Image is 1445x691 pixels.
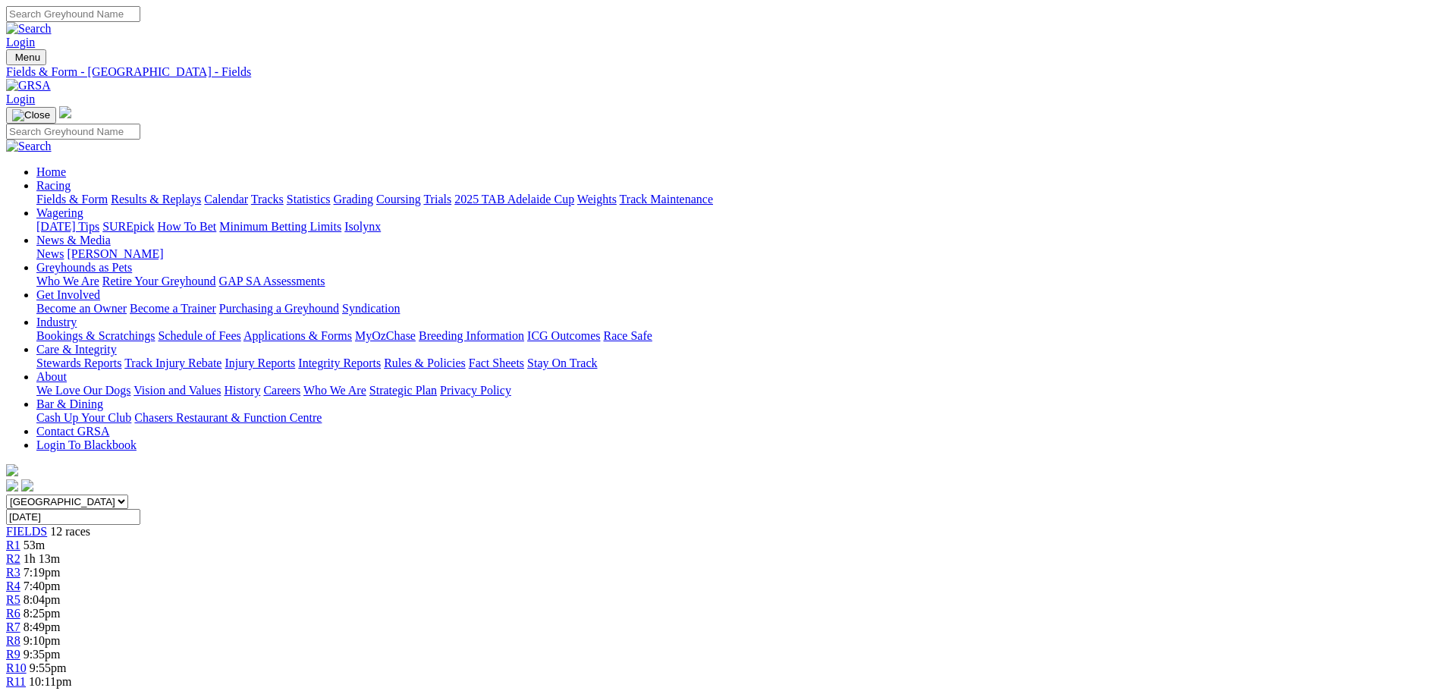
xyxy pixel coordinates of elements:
a: Home [36,165,66,178]
a: [DATE] Tips [36,220,99,233]
input: Search [6,124,140,140]
a: R11 [6,675,26,688]
a: Strategic Plan [369,384,437,397]
div: Industry [36,329,1439,343]
a: Careers [263,384,300,397]
a: Tracks [251,193,284,206]
a: Fields & Form - [GEOGRAPHIC_DATA] - Fields [6,65,1439,79]
img: facebook.svg [6,479,18,492]
a: Cash Up Your Club [36,411,131,424]
a: News & Media [36,234,111,247]
span: 8:25pm [24,607,61,620]
div: News & Media [36,247,1439,261]
a: GAP SA Assessments [219,275,325,287]
a: Results & Replays [111,193,201,206]
a: R6 [6,607,20,620]
span: 7:19pm [24,566,61,579]
span: 9:10pm [24,634,61,647]
a: Breeding Information [419,329,524,342]
a: Purchasing a Greyhound [219,302,339,315]
a: Schedule of Fees [158,329,240,342]
input: Search [6,6,140,22]
span: 53m [24,539,45,551]
span: 1h 13m [24,552,60,565]
a: MyOzChase [355,329,416,342]
a: R4 [6,579,20,592]
a: R2 [6,552,20,565]
span: Menu [15,52,40,63]
a: Calendar [204,193,248,206]
img: Search [6,22,52,36]
a: ICG Outcomes [527,329,600,342]
a: Who We Are [36,275,99,287]
img: twitter.svg [21,479,33,492]
img: logo-grsa-white.png [59,106,71,118]
a: Track Injury Rebate [124,356,221,369]
a: Weights [577,193,617,206]
span: 9:55pm [30,661,67,674]
a: How To Bet [158,220,217,233]
a: R7 [6,620,20,633]
a: Bookings & Scratchings [36,329,155,342]
button: Toggle navigation [6,49,46,65]
a: History [224,384,260,397]
a: Privacy Policy [440,384,511,397]
a: Trials [423,193,451,206]
a: Fact Sheets [469,356,524,369]
span: R3 [6,566,20,579]
a: R10 [6,661,27,674]
a: Get Involved [36,288,100,301]
div: About [36,384,1439,397]
a: Industry [36,316,77,328]
a: Stay On Track [527,356,597,369]
a: Login To Blackbook [36,438,137,451]
a: Grading [334,193,373,206]
span: 8:49pm [24,620,61,633]
span: 10:11pm [29,675,71,688]
a: Stewards Reports [36,356,121,369]
img: Search [6,140,52,153]
a: We Love Our Dogs [36,384,130,397]
a: R8 [6,634,20,647]
span: 9:35pm [24,648,61,661]
a: Wagering [36,206,83,219]
a: [PERSON_NAME] [67,247,163,260]
div: Bar & Dining [36,411,1439,425]
a: Coursing [376,193,421,206]
a: Injury Reports [225,356,295,369]
a: Vision and Values [134,384,221,397]
a: R9 [6,648,20,661]
div: Racing [36,193,1439,206]
a: Login [6,93,35,105]
button: Toggle navigation [6,107,56,124]
a: Racing [36,179,71,192]
a: R1 [6,539,20,551]
a: Care & Integrity [36,343,117,356]
a: Minimum Betting Limits [219,220,341,233]
a: R5 [6,593,20,606]
span: 7:40pm [24,579,61,592]
img: logo-grsa-white.png [6,464,18,476]
img: Close [12,109,50,121]
a: Who We Are [303,384,366,397]
a: 2025 TAB Adelaide Cup [454,193,574,206]
span: 12 races [50,525,90,538]
a: Rules & Policies [384,356,466,369]
a: FIELDS [6,525,47,538]
a: SUREpick [102,220,154,233]
div: Wagering [36,220,1439,234]
a: Greyhounds as Pets [36,261,132,274]
a: Contact GRSA [36,425,109,438]
a: News [36,247,64,260]
a: Race Safe [603,329,652,342]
